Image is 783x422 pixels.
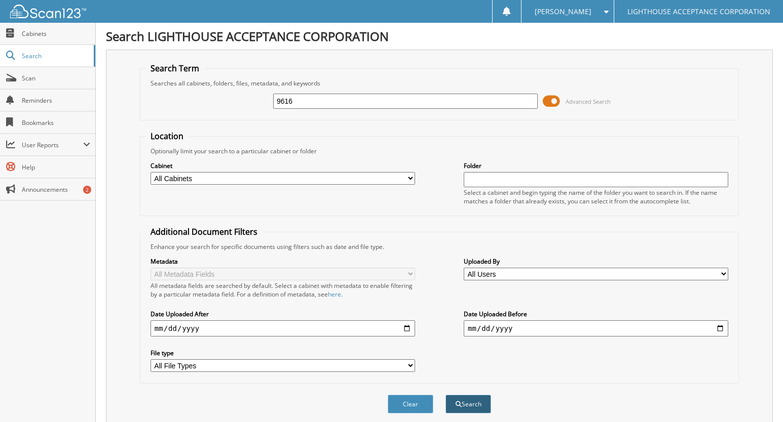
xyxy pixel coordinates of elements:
span: Advanced Search [566,98,611,105]
input: start [151,320,415,336]
div: Select a cabinet and begin typing the name of the folder you want to search in. If the name match... [464,188,728,205]
legend: Additional Document Filters [145,226,263,237]
legend: Location [145,131,189,142]
div: Searches all cabinets, folders, files, metadata, and keywords [145,79,733,88]
button: Search [445,395,491,413]
span: Scan [22,74,90,82]
span: Help [22,163,90,172]
iframe: Chat Widget [732,373,783,422]
span: [PERSON_NAME] [535,9,591,15]
div: 2 [83,186,91,194]
button: Clear [388,395,433,413]
span: Announcements [22,185,90,194]
img: scan123-logo-white.svg [10,5,86,18]
span: Cabinets [22,29,90,38]
div: Enhance your search for specific documents using filters such as date and file type. [145,242,733,251]
label: Date Uploaded After [151,310,415,318]
label: Folder [464,161,728,170]
legend: Search Term [145,63,204,74]
label: Uploaded By [464,257,728,266]
span: Bookmarks [22,118,90,127]
span: Reminders [22,96,90,105]
label: Cabinet [151,161,415,170]
label: Date Uploaded Before [464,310,728,318]
div: Optionally limit your search to a particular cabinet or folder [145,147,733,155]
span: User Reports [22,141,83,149]
label: Metadata [151,257,415,266]
a: here [328,290,341,299]
h1: Search LIGHTHOUSE ACCEPTANCE CORPORATION [106,28,773,45]
span: LIGHTHOUSE ACCEPTANCE CORPORATION [627,9,770,15]
span: Search [22,52,89,60]
label: File type [151,349,415,357]
div: All metadata fields are searched by default. Select a cabinet with metadata to enable filtering b... [151,281,415,299]
input: end [464,320,728,336]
